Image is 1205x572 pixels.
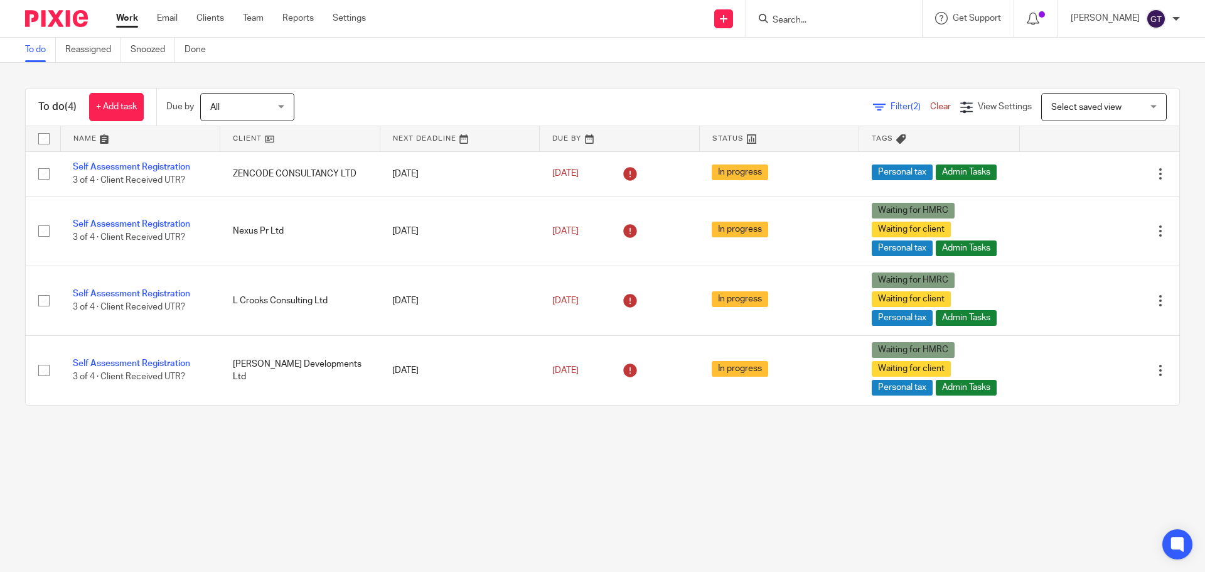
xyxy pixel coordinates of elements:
span: Admin Tasks [936,165,997,180]
span: Select saved view [1051,103,1122,112]
span: Waiting for HMRC [872,342,955,358]
img: svg%3E [1146,9,1166,29]
p: Due by [166,100,194,113]
a: Snoozed [131,38,175,62]
span: Tags [872,135,893,142]
a: Clear [930,102,951,111]
span: View Settings [978,102,1032,111]
img: Pixie [25,10,88,27]
span: In progress [712,222,768,237]
span: Waiting for client [872,222,951,237]
a: Work [116,12,138,24]
td: [PERSON_NAME] Developments Ltd [220,335,380,405]
a: Self Assessment Registration [73,359,190,368]
span: All [210,103,220,112]
span: 3 of 4 · Client Received UTR? [73,303,185,311]
span: Waiting for HMRC [872,203,955,219]
span: Personal tax [872,380,933,396]
a: Reassigned [65,38,121,62]
td: Nexus Pr Ltd [220,196,380,266]
td: [DATE] [380,196,540,266]
span: Get Support [953,14,1001,23]
a: Clients [196,12,224,24]
span: Admin Tasks [936,380,997,396]
span: 3 of 4 · Client Received UTR? [73,233,185,242]
span: 3 of 4 · Client Received UTR? [73,372,185,381]
span: Admin Tasks [936,310,997,326]
a: To do [25,38,56,62]
span: Waiting for client [872,361,951,377]
td: [DATE] [380,151,540,196]
input: Search [771,15,884,26]
span: [DATE] [552,170,579,178]
span: Personal tax [872,310,933,326]
span: Personal tax [872,240,933,256]
a: Reports [282,12,314,24]
a: Team [243,12,264,24]
span: (4) [65,102,77,112]
span: 3 of 4 · Client Received UTR? [73,176,185,185]
a: Settings [333,12,366,24]
h1: To do [38,100,77,114]
span: Admin Tasks [936,240,997,256]
td: [DATE] [380,266,540,335]
td: L Crooks Consulting Ltd [220,266,380,335]
span: Personal tax [872,165,933,180]
span: [DATE] [552,366,579,375]
span: In progress [712,361,768,377]
a: Email [157,12,178,24]
span: [DATE] [552,296,579,305]
a: Self Assessment Registration [73,163,190,171]
span: [DATE] [552,227,579,235]
a: Done [185,38,215,62]
span: In progress [712,165,768,180]
span: Waiting for HMRC [872,273,955,288]
span: (2) [911,102,921,111]
td: ZENCODE CONSULTANCY LTD [220,151,380,196]
a: Self Assessment Registration [73,289,190,298]
span: Waiting for client [872,291,951,307]
a: + Add task [89,93,144,121]
a: Self Assessment Registration [73,220,190,229]
span: Filter [891,102,930,111]
p: [PERSON_NAME] [1071,12,1140,24]
td: [DATE] [380,335,540,405]
span: In progress [712,291,768,307]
